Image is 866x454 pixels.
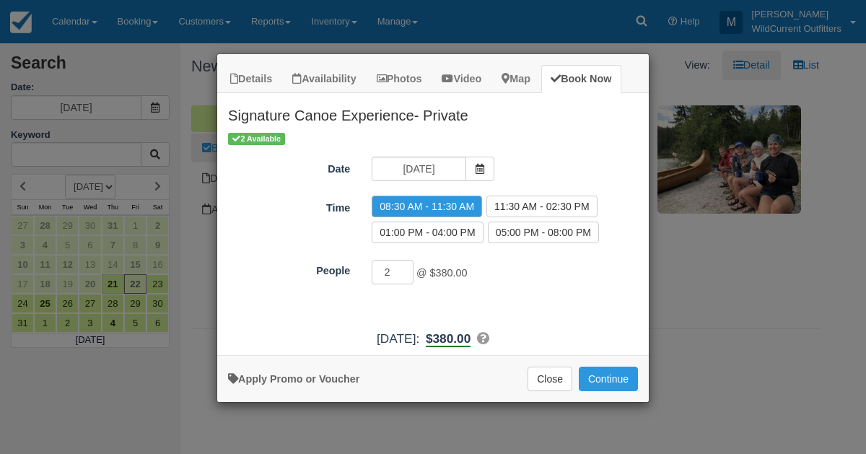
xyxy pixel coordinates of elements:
[486,196,598,217] label: 11:30 AM - 02:30 PM
[528,367,572,391] button: Close
[416,267,468,279] span: @ $380.00
[579,367,638,391] button: Add to Booking
[283,65,365,93] a: Availability
[541,65,621,93] a: Book Now
[492,65,540,93] a: Map
[432,65,491,93] a: Video
[217,157,361,177] label: Date
[221,65,281,93] a: Details
[372,222,483,243] label: 01:00 PM - 04:00 PM
[217,196,361,216] label: Time
[217,93,649,131] h2: Signature Canoe Experience- Private
[228,373,359,385] a: Apply Voucher
[372,196,482,217] label: 08:30 AM - 11:30 AM
[367,65,432,93] a: Photos
[217,330,649,348] div: :
[217,258,361,279] label: People
[488,222,599,243] label: 05:00 PM - 08:00 PM
[372,260,414,284] input: People
[217,93,649,348] div: Item Modal
[228,133,285,145] span: 2 Available
[426,331,471,347] b: $380.00
[377,331,416,346] span: [DATE]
